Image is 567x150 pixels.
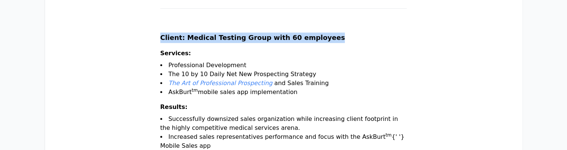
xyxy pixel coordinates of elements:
[192,88,198,93] sup: tm
[160,61,407,70] li: Professional Development
[160,70,407,79] li: The 10 by 10 Daily Net New Prospecting Strategy
[168,79,273,87] em: The Art of Professional Prospecting
[160,88,407,97] li: AskBurt mobile sales app implementation
[160,103,407,115] h3: Results:
[160,115,407,132] li: Successfully downsized sales organization while increasing client footprint in the highly competi...
[160,32,407,49] h2: Client: Medical Testing Group with 60 employees
[160,49,407,61] h3: Services:
[168,79,274,87] a: The Art of Professional Prospecting
[385,132,391,138] sup: tm
[160,79,407,88] li: and Sales Training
